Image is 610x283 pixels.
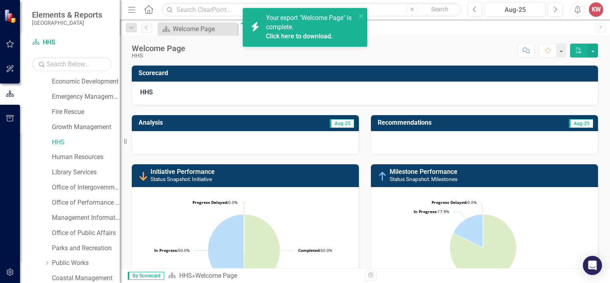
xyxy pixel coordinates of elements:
[52,108,120,117] a: Fire Rescue
[192,199,238,205] text: 0.0%
[151,176,212,182] small: Status Snapshot: Initiative
[179,272,192,279] a: HHS
[140,88,153,96] strong: HHS
[192,199,228,205] tspan: Progress Delayed:
[52,92,120,102] a: Emergency Management
[52,77,120,86] a: Economic Development
[52,153,120,162] a: Human Resources
[154,247,178,253] tspan: In Progress:
[414,209,438,214] tspan: In Progress:
[154,247,190,253] text: 50.0%
[139,70,594,77] h3: Scorecard
[298,247,332,253] text: 50.0%
[432,199,467,205] tspan: Progress Delayed:
[52,198,120,207] a: Office of Performance & Transparency
[52,213,120,223] a: Management Information Systems
[390,176,457,182] small: Status Snapshot: Milestones
[390,168,457,175] a: Milestone Performance
[132,53,185,59] div: HHS
[128,272,164,280] span: By Scorecard
[52,138,120,147] a: HHS
[330,119,354,128] span: Aug-25
[52,123,120,132] a: Growth Management
[583,256,602,275] div: Open Intercom Messenger
[298,247,321,253] tspan: Completed:
[52,244,120,253] a: Parks and Recreation
[52,183,120,192] a: Office of Intergovernmental Affairs
[414,209,449,214] text: 17.9%
[378,171,387,181] img: In Progress
[32,20,102,26] small: [GEOGRAPHIC_DATA]
[195,272,237,279] div: Welcome Page
[358,11,364,20] button: close
[162,3,461,17] input: Search ClearPoint...
[266,14,354,41] span: Your export "Welcome Page" is complete.
[266,32,333,40] a: Click here to download.
[432,199,477,205] text: 0.0%
[173,24,236,34] div: Welcome Page
[168,271,359,281] div: »
[454,214,483,247] path: In Progress, 5.
[431,6,448,12] span: Search
[52,168,120,177] a: Library Services
[32,38,112,47] a: HHS
[52,259,120,268] a: Public Works
[4,9,18,23] img: ClearPoint Strategy
[139,119,245,126] h3: Analysis
[160,24,236,34] a: Welcome Page
[132,44,185,53] div: Welcome Page
[52,274,120,283] a: Coastal Management
[52,229,120,238] a: Office of Public Affairs
[32,10,102,20] span: Elements & Reports
[32,57,112,71] input: Search Below...
[139,171,148,181] img: Progress Delayed
[485,2,546,17] button: Aug-25
[450,214,517,281] path: Completed, 23.
[589,2,603,17] button: KW
[378,119,525,126] h3: Recommendations
[569,119,593,128] span: Aug-25
[420,4,459,15] button: Search
[151,168,215,175] a: Initiative Performance
[487,5,543,15] div: Aug-25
